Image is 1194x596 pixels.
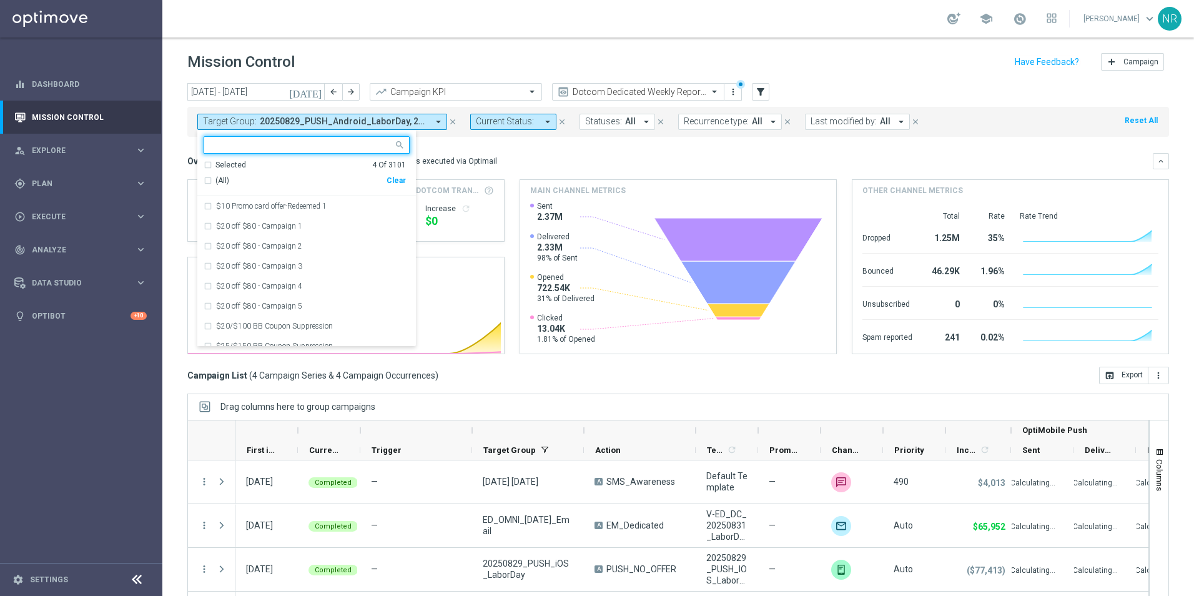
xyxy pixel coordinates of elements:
[1123,114,1159,127] button: Reset All
[32,147,135,154] span: Explore
[32,246,135,254] span: Analyze
[1123,57,1158,66] span: Campaign
[308,564,358,575] colored-tag: Completed
[537,334,595,344] span: 1.81% of Opened
[461,204,471,214] i: refresh
[483,514,573,537] span: ED_OMNI_Labor_Day_Email
[308,520,358,532] colored-tag: Completed
[199,564,210,575] button: more_vert
[448,117,457,126] i: close
[975,211,1005,221] div: Rate
[542,116,553,127] i: arrow_drop_down
[1107,57,1117,67] i: add
[14,299,147,332] div: Optibot
[203,116,257,127] span: Target Group:
[32,101,147,134] a: Mission Control
[606,520,664,531] span: EM_Dedicated
[580,114,655,130] button: Statuses: All arrow_drop_down
[1099,367,1148,384] button: open_in_browser Export
[831,516,851,536] img: Optimail
[537,313,595,323] span: Clicked
[736,80,745,89] div: There are unsaved changes
[782,115,793,129] button: close
[1153,153,1169,169] button: keyboard_arrow_down
[347,87,355,96] i: arrow_forward
[862,185,963,196] h4: Other channel metrics
[831,472,851,492] img: Attentive SMS
[832,445,862,455] span: Channel
[12,574,24,585] i: settings
[1073,476,1118,488] p: Calculating...
[595,565,603,573] span: A
[425,214,494,229] div: $0
[1010,476,1055,488] p: Calculating...
[978,477,1005,489] p: $4,013
[727,84,739,99] button: more_vert
[606,476,675,487] span: SMS_Awareness
[476,116,534,127] span: Current Status:
[197,136,416,347] ng-select: 20250829_PUSH_Android_LaborDay, 20250829_PUSH_iOS_LaborDay, 8.29.25 Labor day, ED_OMNI_Labor_Day_...
[14,146,147,156] div: person_search Explore keyboard_arrow_right
[216,242,302,250] label: $20 off $80 - Campaign 2
[895,116,907,127] i: arrow_drop_down
[1143,12,1157,26] span: keyboard_arrow_down
[309,445,339,455] span: Current Status
[752,83,769,101] button: filter_alt
[216,262,302,270] label: $20 off $80 - Campaign 3
[707,445,725,455] span: Templates
[706,552,747,586] span: 20250829_PUSH_IOS_LaborDaySavings
[216,282,302,290] label: $20 off $80 - Campaign 4
[1099,370,1169,380] multiple-options-button: Export to CSV
[32,180,135,187] span: Plan
[537,201,563,211] span: Sent
[1073,564,1118,575] p: Calculating...
[14,212,147,222] button: play_circle_outline Execute keyboard_arrow_right
[375,86,387,98] i: trending_up
[199,520,210,531] i: more_vert
[769,445,799,455] span: Promotions
[862,260,912,280] div: Bounced
[249,370,252,381] span: (
[14,145,135,156] div: Explore
[537,272,595,282] span: Opened
[728,87,738,97] i: more_vert
[1148,367,1169,384] button: more_vert
[371,564,378,574] span: —
[975,293,1005,313] div: 0%
[135,144,147,156] i: keyboard_arrow_right
[14,277,135,289] div: Data Studio
[30,576,68,584] a: Settings
[1085,445,1115,455] span: Delivered
[862,293,912,313] div: Unsubscribed
[769,476,776,487] span: —
[1020,211,1158,221] div: Rate Trend
[14,245,147,255] div: track_changes Analyze keyboard_arrow_right
[197,114,447,130] button: Target Group: 20250829_PUSH_Android_LaborDay, 20250829_PUSH_iOS_LaborDay, [DATE] [DATE], ED_OMNI_...
[247,445,277,455] span: First in Range
[187,156,227,167] h3: Overview:
[537,211,563,222] span: 2.37M
[204,296,410,316] div: $20 off $80 - Campaign 5
[552,83,724,101] ng-select: Dotcom Dedicated Weekly Reporting
[537,294,595,304] span: 31% of Delivered
[910,115,921,129] button: close
[14,310,26,322] i: lightbulb
[246,564,273,575] div: 29 Aug 2025, Friday
[135,177,147,189] i: keyboard_arrow_right
[975,260,1005,280] div: 1.96%
[199,476,210,487] button: more_vert
[220,402,375,412] div: Row Groups
[14,244,26,256] i: track_changes
[894,564,913,574] span: Auto
[14,79,147,89] div: equalizer Dashboard
[556,115,568,129] button: close
[1158,7,1182,31] div: NR
[641,116,652,127] i: arrow_drop_down
[557,86,570,98] i: preview
[447,115,458,129] button: close
[655,115,666,129] button: close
